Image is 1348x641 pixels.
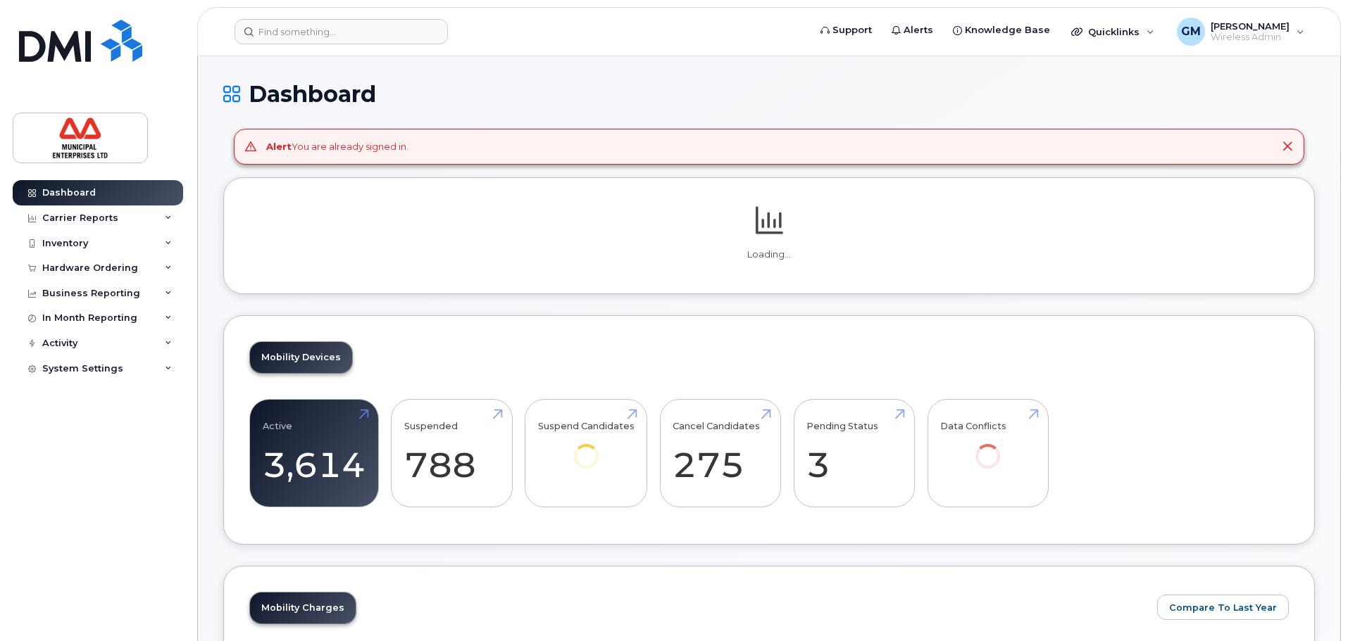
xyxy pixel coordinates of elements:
a: Mobility Charges [250,592,356,623]
a: Cancel Candidates 275 [673,407,768,500]
a: Suspended 788 [404,407,499,500]
button: Compare To Last Year [1157,595,1289,620]
h1: Dashboard [223,82,1315,106]
a: Mobility Devices [250,342,352,373]
div: You are already signed in. [266,140,408,153]
a: Data Conflicts [940,407,1035,488]
p: Loading... [249,248,1289,261]
strong: Alert [266,141,292,152]
a: Pending Status 3 [806,407,901,500]
span: Compare To Last Year [1169,601,1277,614]
a: Active 3,614 [263,407,366,500]
a: Suspend Candidates [538,407,635,488]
